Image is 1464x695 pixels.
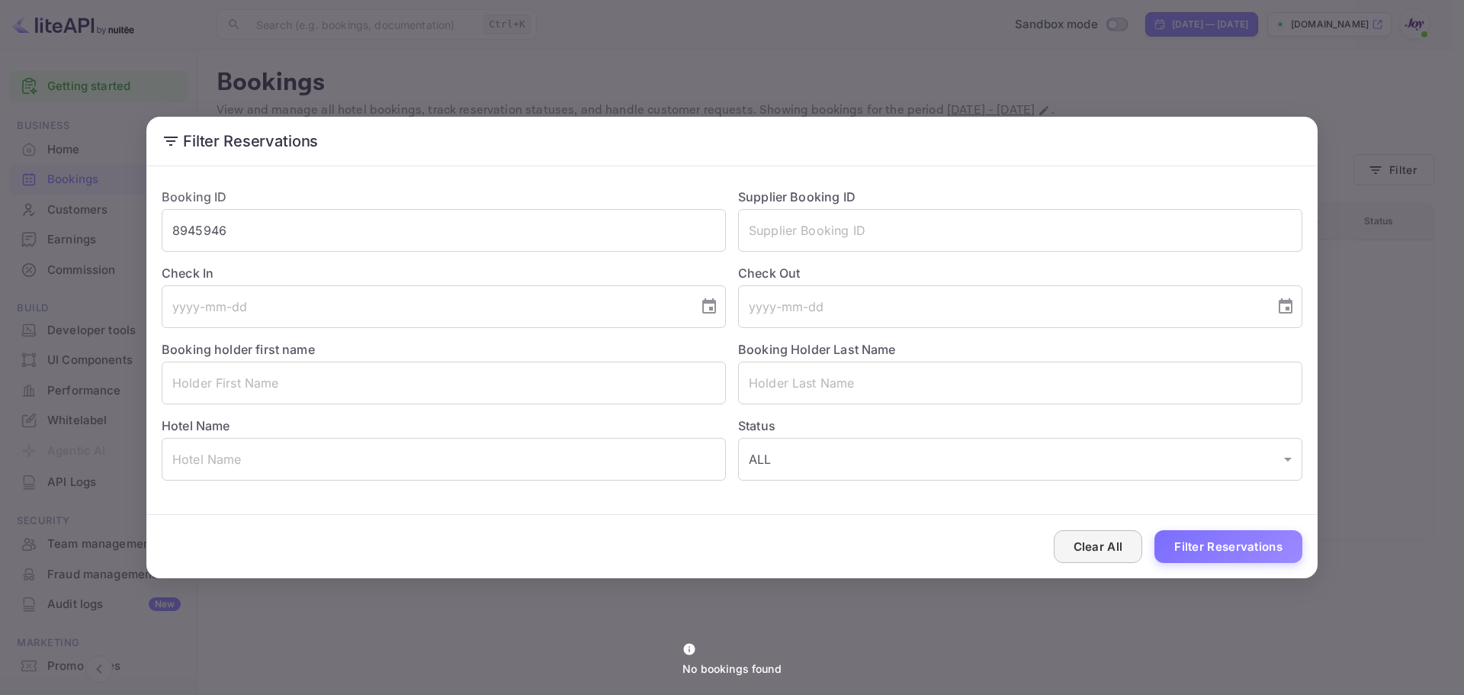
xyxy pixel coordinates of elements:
[738,438,1302,481] div: ALL
[1270,291,1301,322] button: Choose date
[738,189,856,204] label: Supplier Booking ID
[162,209,726,252] input: Booking ID
[162,264,726,282] label: Check In
[162,362,726,404] input: Holder First Name
[162,438,726,481] input: Hotel Name
[738,342,896,357] label: Booking Holder Last Name
[162,418,230,433] label: Hotel Name
[162,342,315,357] label: Booking holder first name
[162,189,227,204] label: Booking ID
[738,362,1302,404] input: Holder Last Name
[146,117,1318,166] h2: Filter Reservations
[738,209,1302,252] input: Supplier Booking ID
[1054,530,1143,563] button: Clear All
[738,417,1302,435] label: Status
[162,285,688,328] input: yyyy-mm-dd
[694,291,724,322] button: Choose date
[738,264,1302,282] label: Check Out
[1154,530,1302,563] button: Filter Reservations
[738,285,1264,328] input: yyyy-mm-dd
